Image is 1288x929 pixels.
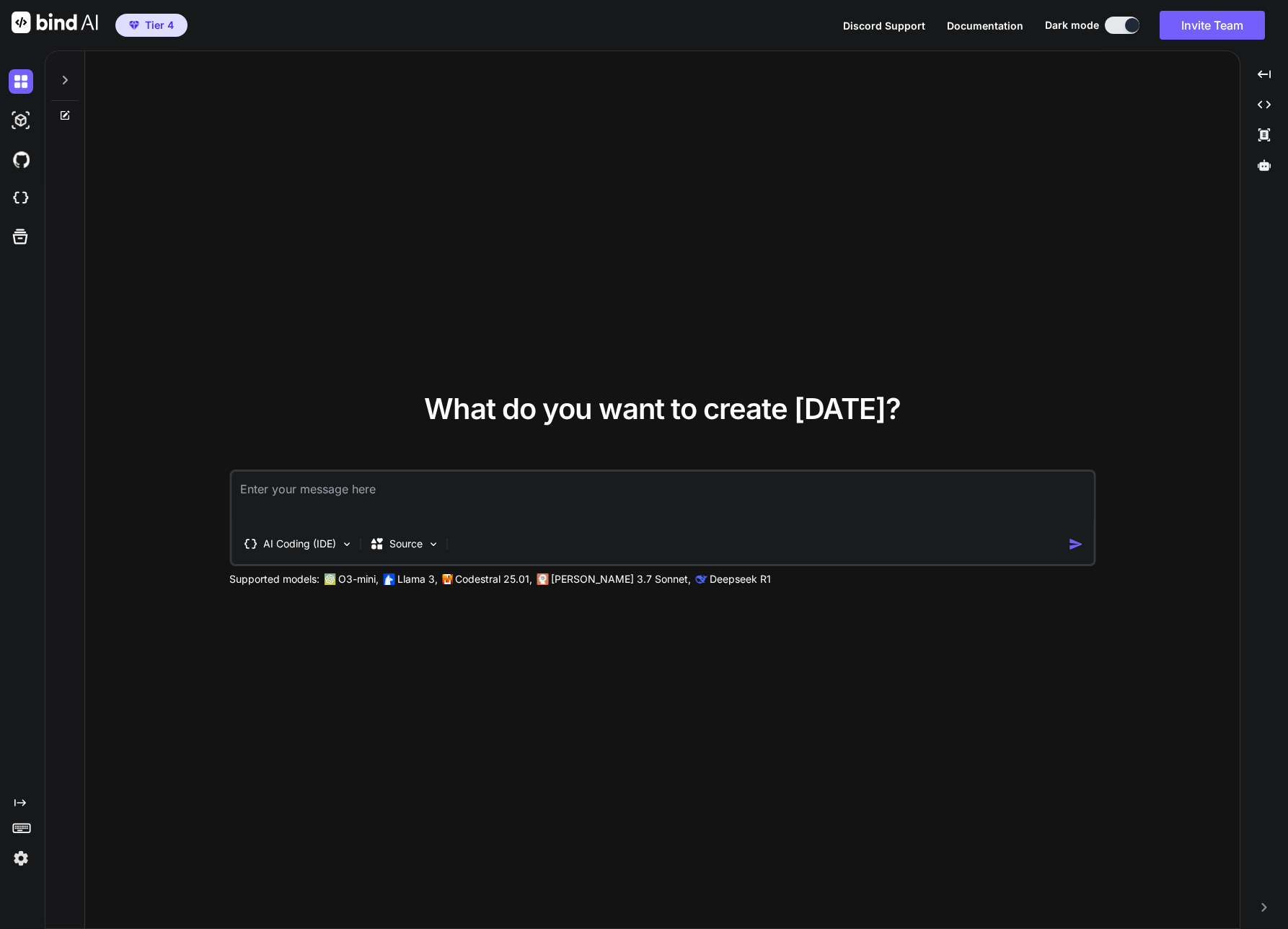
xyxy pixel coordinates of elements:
span: Tier 4 [145,18,174,32]
img: GPT-4 [324,573,335,585]
img: Pick Tools [340,538,353,550]
button: premiumTier 4 [115,14,188,37]
p: Supported models: [229,572,319,586]
p: Llama 3, [397,572,438,586]
button: Invite Team [1160,11,1265,40]
span: What do you want to create [DATE]? [424,391,901,426]
p: [PERSON_NAME] 3.7 Sonnet, [551,572,691,586]
p: AI Coding (IDE) [263,537,336,551]
img: claude [537,573,548,585]
button: Discord Support [843,18,925,33]
p: Source [389,537,423,551]
img: Mistral-AI [442,574,452,584]
img: darkChat [9,69,33,94]
img: cloudideIcon [9,186,33,211]
img: premium [129,21,139,30]
span: Discord Support [843,19,925,32]
img: Pick Models [427,538,439,550]
img: githubDark [9,147,33,172]
p: Codestral 25.01, [455,572,532,586]
span: Dark mode [1045,18,1099,32]
img: Llama2 [383,573,394,585]
img: claude [695,573,707,585]
img: settings [9,846,33,871]
span: Documentation [947,19,1023,32]
img: icon [1068,537,1083,552]
p: O3-mini, [338,572,379,586]
button: Documentation [947,18,1023,33]
img: Bind AI [12,12,98,33]
img: darkAi-studio [9,108,33,133]
p: Deepseek R1 [710,572,771,586]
